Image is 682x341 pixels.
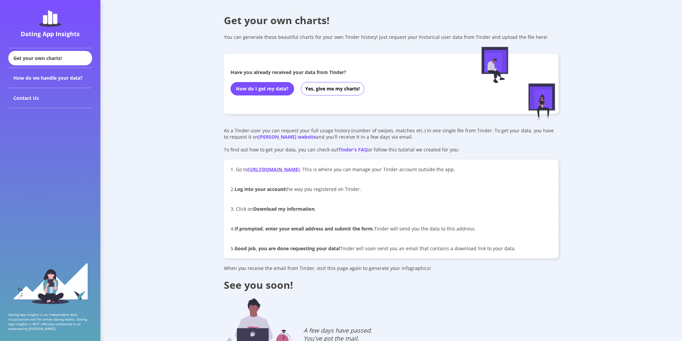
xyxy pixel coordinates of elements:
a: Tinder's FAQ [338,146,368,153]
p: 3. Click on . [231,206,552,212]
b: If prompted, enter your email address and submit the form. [235,225,374,232]
div: To find out how to get your data, you can check out or follow this tutorial we created for you: [224,146,559,153]
a: [PERSON_NAME] website [258,134,316,140]
button: How do I get my data? [231,82,294,95]
p: Dating App Insights is an independent data visualization tool for online dating habits. Dating Ap... [8,312,92,331]
img: female-figure-sitting.afd5d174.svg [528,83,555,121]
p: 2. the way you registered on Tinder. [231,186,552,192]
a: [URL][DOMAIN_NAME] [248,166,300,173]
div: Contact Us [8,88,92,108]
img: dating-app-insights-logo.5abe6921.svg [39,10,61,27]
p: 5. Tinder will soon send you an email that contains a download link to your data. [231,245,552,252]
div: As a Tinder-user you can request your full usage history (number of swipes, matches etc.) in one ... [224,127,559,140]
div: How do we handle your data? [8,68,92,88]
img: male-figure-sitting.c9faa881.svg [482,47,508,83]
div: Dating App Insights [10,30,90,38]
div: You can generate these beautiful charts for your own Tinder history! Just request your historical... [224,34,559,40]
div: Get your own charts! [8,51,92,65]
p: 4. Tinder will send you the data to this address. [231,225,552,232]
img: sidebar_girl.91b9467e.svg [13,262,88,304]
b: Good job, you are done requesting your data! [235,245,340,252]
div: Get your own charts! [224,13,559,27]
p: 1. Go to . This is where you can manage your Tinder account outside the app. [231,166,552,173]
div: Have you already received your data from Tinder? [231,69,455,75]
b: Log into your account [235,186,285,192]
div: See you soon! [224,278,559,292]
div: A few days have passed. [304,326,372,334]
div: When you receive the email from Tinder, visit this page again to generate your infographics! [224,265,559,271]
button: Yes, give me my charts! [301,82,364,95]
b: Download my information [253,206,315,212]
